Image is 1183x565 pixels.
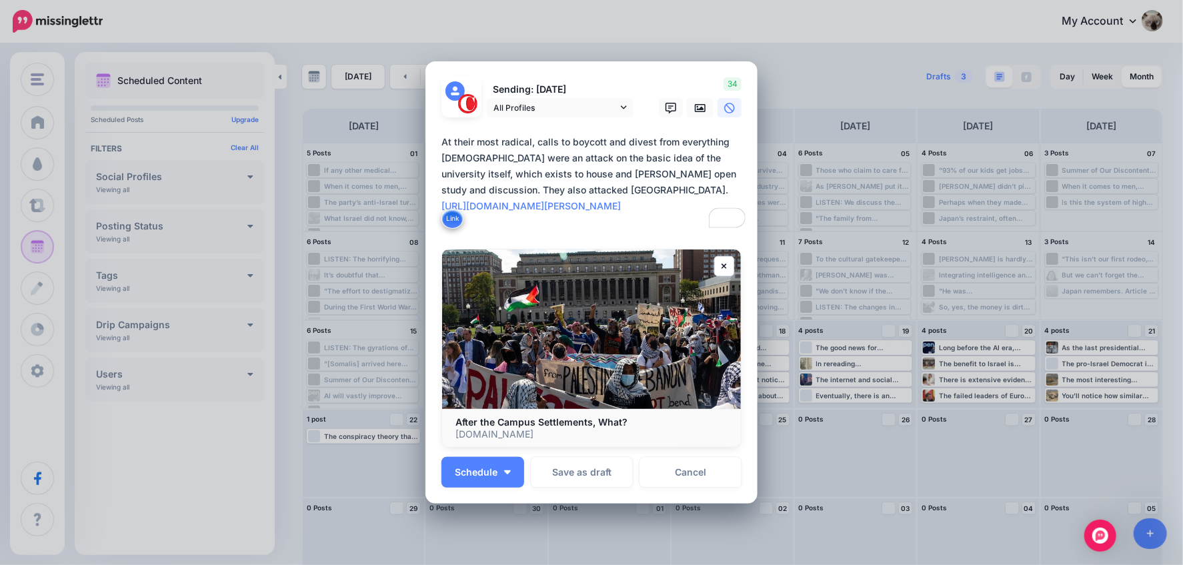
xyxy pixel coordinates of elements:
[504,470,511,474] img: arrow-down-white.png
[441,457,524,488] button: Schedule
[724,77,742,91] span: 34
[455,428,728,440] p: [DOMAIN_NAME]
[640,457,742,488] a: Cancel
[458,94,477,113] img: 291864331_468958885230530_187971914351797662_n-bsa127305.png
[441,134,748,230] textarea: To enrich screen reader interactions, please activate Accessibility in Grammarly extension settings
[455,468,497,477] span: Schedule
[441,134,748,214] div: At their most radical, calls to boycott and divest from everything [DEMOGRAPHIC_DATA] were an att...
[493,101,618,115] span: All Profiles
[455,416,628,428] b: After the Campus Settlements, What?
[1084,520,1116,552] div: Open Intercom Messenger
[531,457,633,488] button: Save as draft
[442,249,741,409] img: After the Campus Settlements, What?
[487,98,634,117] a: All Profiles
[445,81,465,101] img: user_default_image.png
[441,209,463,229] button: Link
[487,82,634,97] p: Sending: [DATE]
